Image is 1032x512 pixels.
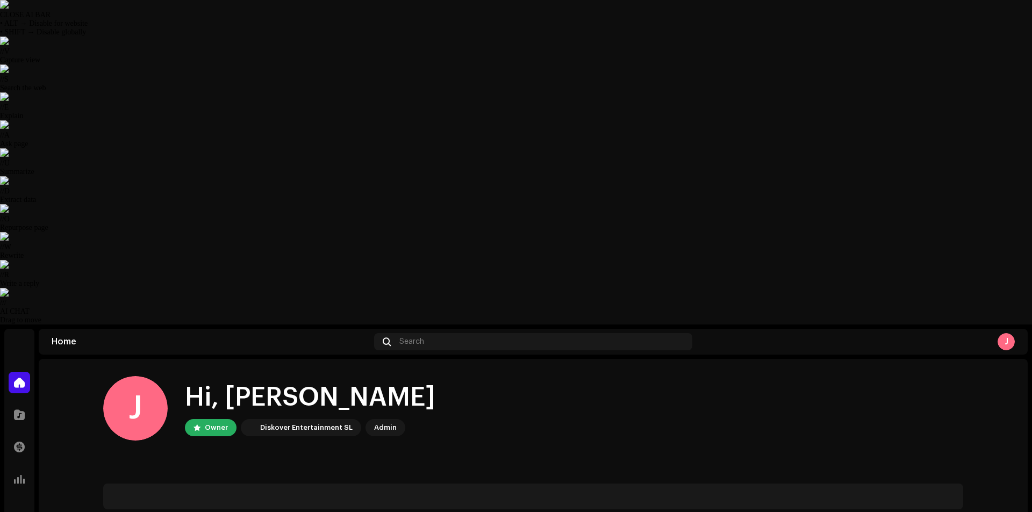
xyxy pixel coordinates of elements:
div: Admin [374,421,397,434]
img: 297a105e-aa6c-4183-9ff4-27133c00f2e2 [243,421,256,434]
div: J [103,376,168,441]
div: J [998,333,1015,350]
div: Diskover Entertainment SL [260,421,353,434]
span: Search [399,337,424,346]
div: Home [52,337,370,346]
div: Owner [205,421,228,434]
div: Hi, [PERSON_NAME] [185,380,435,415]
